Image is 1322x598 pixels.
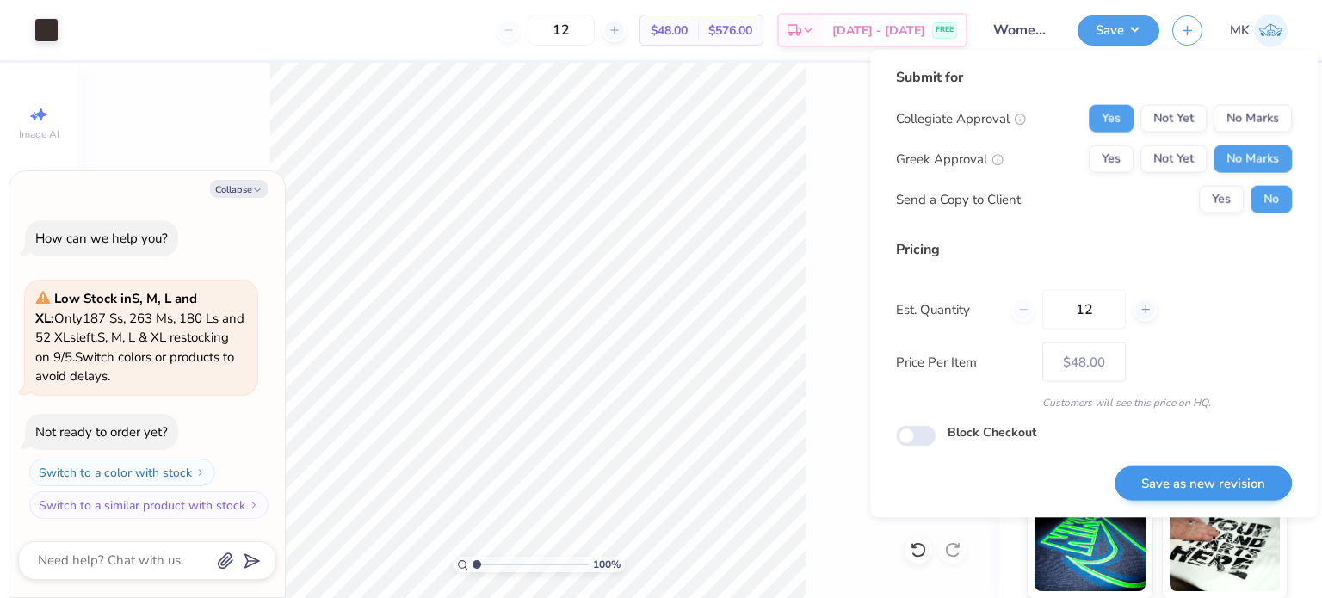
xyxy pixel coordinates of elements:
button: Yes [1089,145,1134,173]
img: Muskan Kumari [1254,14,1288,47]
strong: Low Stock in S, M, L and XL : [35,290,197,327]
button: Save [1078,15,1159,46]
div: Customers will see this price on HQ. [896,395,1292,410]
button: No [1251,186,1292,213]
label: Est. Quantity [896,299,998,319]
button: Yes [1089,105,1134,133]
button: Collapse [210,180,268,198]
img: Switch to a similar product with stock [249,500,259,510]
input: – – [528,15,595,46]
img: Switch to a color with stock [195,467,206,478]
span: FREE [936,24,954,36]
button: Save as new revision [1115,465,1292,501]
span: MK [1230,21,1250,40]
div: Submit for [896,67,1292,88]
button: No Marks [1214,145,1292,173]
span: $576.00 [708,22,752,40]
button: No Marks [1214,105,1292,133]
span: $48.00 [651,22,688,40]
button: Not Yet [1140,145,1207,173]
div: Not ready to order yet? [35,423,168,441]
span: 100 % [593,557,621,572]
div: How can we help you? [35,230,168,247]
div: Collegiate Approval [896,108,1026,128]
div: Greek Approval [896,149,1004,169]
img: Water based Ink [1170,505,1281,591]
button: Not Yet [1140,105,1207,133]
span: Image AI [19,127,59,141]
span: [DATE] - [DATE] [832,22,925,40]
span: Only 187 Ss, 263 Ms, 180 Ls and 52 XLs left. S, M, L & XL restocking on 9/5. Switch colors or pro... [35,290,244,385]
label: Block Checkout [948,423,1036,441]
button: Switch to a color with stock [29,459,215,486]
div: Pricing [896,239,1292,260]
a: MK [1230,14,1288,47]
button: Yes [1199,186,1244,213]
label: Price Per Item [896,352,1029,372]
input: Untitled Design [980,13,1065,47]
div: Send a Copy to Client [896,189,1021,209]
button: Switch to a similar product with stock [29,491,269,519]
img: Glow in the Dark Ink [1035,505,1146,591]
input: – – [1042,290,1126,330]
